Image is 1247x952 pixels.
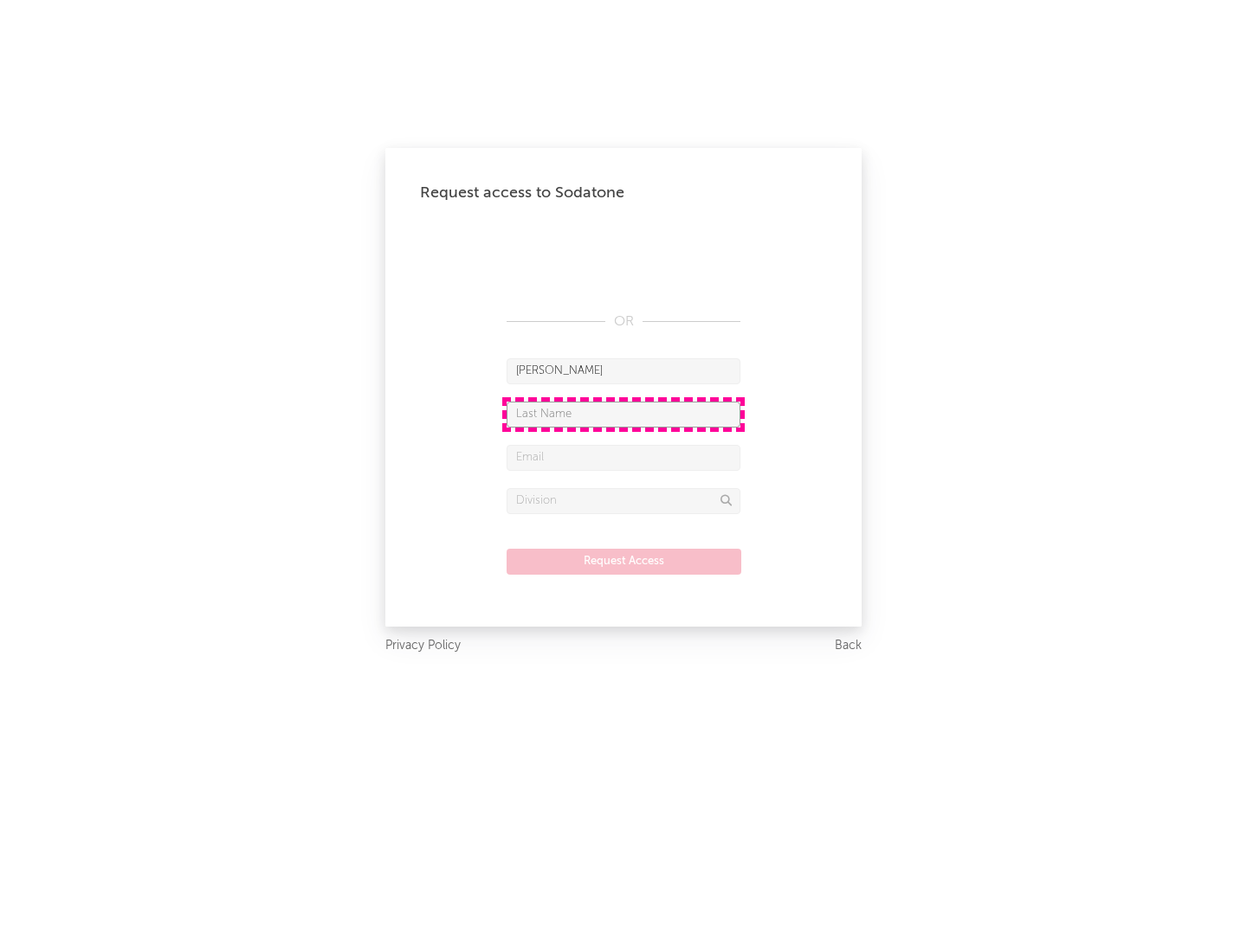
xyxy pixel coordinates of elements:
input: Email [507,445,740,471]
a: Back [835,635,862,657]
input: First Name [507,358,740,384]
input: Last Name [507,402,740,428]
a: Privacy Policy [385,635,461,657]
div: OR [507,312,740,332]
input: Division [507,488,740,514]
div: Request access to Sodatone [420,183,827,203]
button: Request Access [507,549,741,575]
